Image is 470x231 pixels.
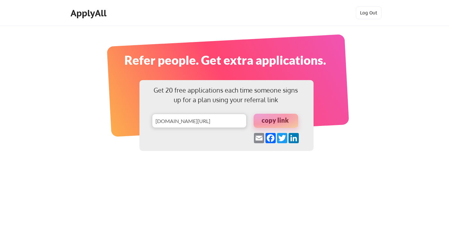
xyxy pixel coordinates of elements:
button: Log Out [356,6,382,19]
div: ApplyAll [71,8,108,19]
a: LinkedIn [288,133,299,143]
div: Refer people. Get extra applications. [73,51,378,69]
a: Twitter [276,133,288,143]
div: Get 20 free applications each time someone signs up for a plan using your referral link [152,85,300,104]
a: Facebook [265,133,276,143]
a: Email [253,133,265,143]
